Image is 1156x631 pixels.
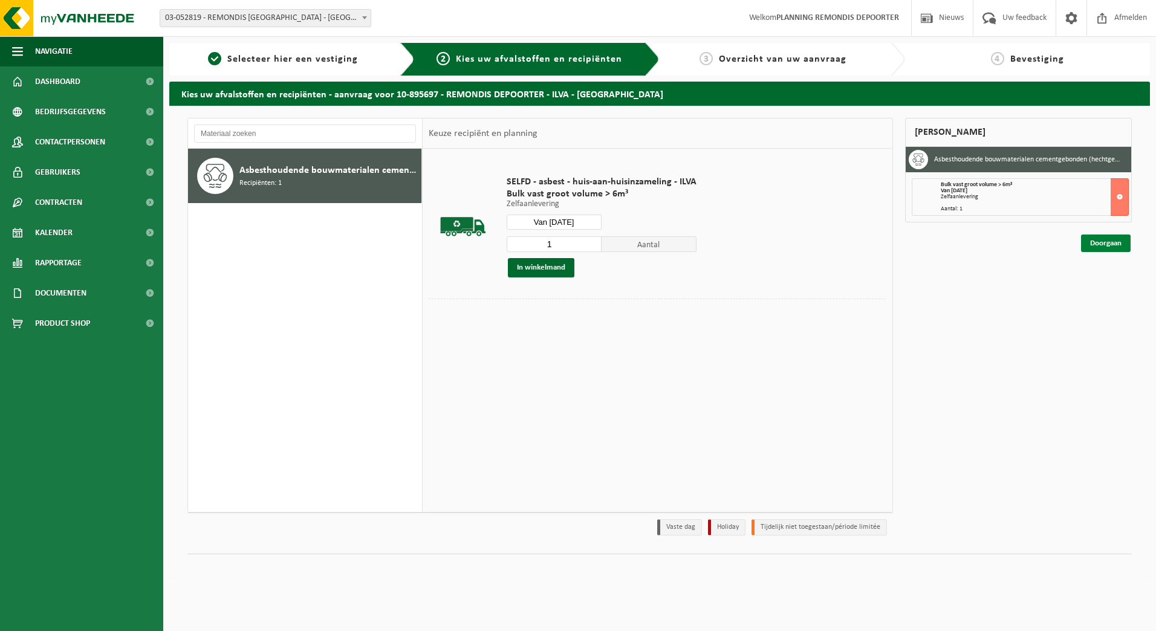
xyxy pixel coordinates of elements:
span: Navigatie [35,36,73,66]
span: Bulk vast groot volume > 6m³ [507,188,697,200]
span: Selecteer hier een vestiging [227,54,358,64]
input: Materiaal zoeken [194,125,416,143]
span: Kalender [35,218,73,248]
span: Bevestiging [1010,54,1064,64]
span: 03-052819 - REMONDIS WEST-VLAANDEREN - OOSTENDE [160,9,371,27]
span: Kies uw afvalstoffen en recipiënten [456,54,622,64]
button: In winkelmand [508,258,574,277]
span: Contracten [35,187,82,218]
div: Zelfaanlevering [941,194,1129,200]
span: Aantal [602,236,697,252]
span: Dashboard [35,66,80,97]
div: Aantal: 1 [941,206,1129,212]
li: Tijdelijk niet toegestaan/période limitée [752,519,887,536]
a: Doorgaan [1081,235,1131,252]
div: [PERSON_NAME] [905,118,1132,147]
span: Bedrijfsgegevens [35,97,106,127]
input: Selecteer datum [507,215,602,230]
li: Holiday [708,519,745,536]
span: Overzicht van uw aanvraag [719,54,846,64]
span: Bulk vast groot volume > 6m³ [941,181,1012,188]
span: 03-052819 - REMONDIS WEST-VLAANDEREN - OOSTENDE [160,10,371,27]
h3: Asbesthoudende bouwmaterialen cementgebonden (hechtgebonden) [934,150,1123,169]
span: 3 [700,52,713,65]
span: Gebruikers [35,157,80,187]
div: Keuze recipiënt en planning [423,118,544,149]
li: Vaste dag [657,519,702,536]
h2: Kies uw afvalstoffen en recipiënten - aanvraag voor 10-895697 - REMONDIS DEPOORTER - ILVA - [GEOG... [169,82,1150,105]
span: 1 [208,52,221,65]
span: 2 [437,52,450,65]
span: Recipiënten: 1 [239,178,282,189]
span: 4 [991,52,1004,65]
span: SELFD - asbest - huis-aan-huisinzameling - ILVA [507,176,697,188]
span: Rapportage [35,248,82,278]
span: Contactpersonen [35,127,105,157]
p: Zelfaanlevering [507,200,697,209]
strong: PLANNING REMONDIS DEPOORTER [776,13,899,22]
a: 1Selecteer hier een vestiging [175,52,391,66]
span: Asbesthoudende bouwmaterialen cementgebonden (hechtgebonden) [239,163,418,178]
strong: Van [DATE] [941,187,967,194]
button: Asbesthoudende bouwmaterialen cementgebonden (hechtgebonden) Recipiënten: 1 [188,149,422,203]
span: Documenten [35,278,86,308]
span: Product Shop [35,308,90,338]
